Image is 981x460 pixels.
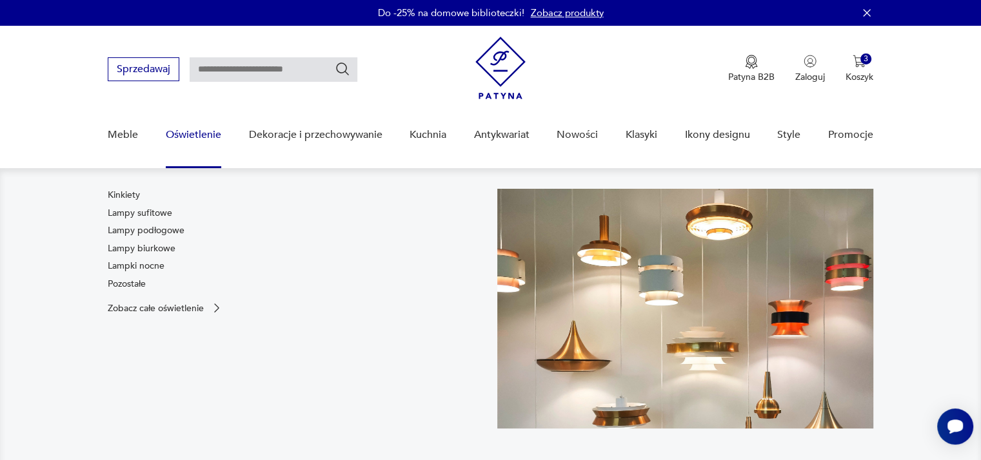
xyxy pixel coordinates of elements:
img: Ikonka użytkownika [804,55,817,68]
img: Ikona medalu [745,55,758,69]
a: Pozostałe [108,278,146,291]
img: Ikona koszyka [853,55,866,68]
p: Zobacz całe oświetlenie [108,304,204,312]
a: Dekoracje i przechowywanie [248,110,382,160]
p: Patyna B2B [728,71,775,83]
a: Zobacz produkty [531,6,604,19]
a: Nowości [557,110,598,160]
a: Kuchnia [410,110,446,160]
img: a9d990cd2508053be832d7f2d4ba3cb1.jpg [497,189,873,428]
a: Zobacz całe oświetlenie [108,302,223,314]
button: Sprzedawaj [108,57,179,81]
a: Oświetlenie [166,110,221,160]
p: Zaloguj [795,71,825,83]
a: Klasyki [626,110,657,160]
iframe: Smartsupp widget button [937,408,973,445]
a: Promocje [828,110,873,160]
button: Patyna B2B [728,55,775,83]
div: 3 [860,53,871,64]
a: Meble [108,110,138,160]
a: Lampki nocne [108,260,164,273]
a: Ikony designu [684,110,749,160]
a: Kinkiety [108,189,140,202]
a: Antykwariat [474,110,530,160]
img: Patyna - sklep z meblami i dekoracjami vintage [475,37,526,99]
p: Koszyk [846,71,873,83]
button: 3Koszyk [846,55,873,83]
button: Szukaj [335,61,350,77]
a: Lampy podłogowe [108,224,184,237]
a: Sprzedawaj [108,66,179,75]
button: Zaloguj [795,55,825,83]
a: Ikona medaluPatyna B2B [728,55,775,83]
a: Lampy biurkowe [108,242,175,255]
a: Lampy sufitowe [108,207,172,220]
a: Style [777,110,800,160]
p: Do -25% na domowe biblioteczki! [378,6,524,19]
